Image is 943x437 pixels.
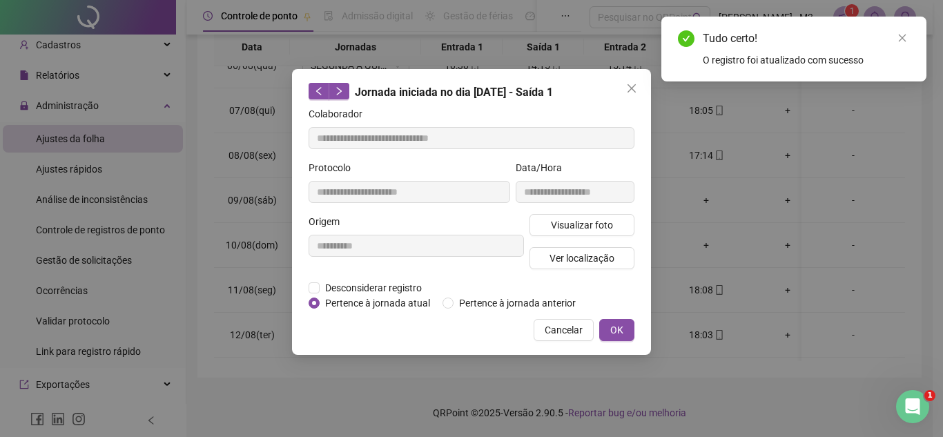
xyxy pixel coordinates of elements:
span: close [626,83,637,94]
iframe: Intercom live chat [896,390,929,423]
span: Ver localização [550,251,614,266]
button: Cancelar [534,319,594,341]
span: Visualizar foto [551,217,613,233]
span: Cancelar [545,322,583,338]
a: Close [895,30,910,46]
button: left [309,83,329,99]
span: left [314,86,324,96]
div: Tudo certo! [703,30,910,47]
button: Visualizar foto [529,214,634,236]
span: Pertence à jornada anterior [454,295,581,311]
label: Origem [309,214,349,229]
button: Ver localização [529,247,634,269]
button: OK [599,319,634,341]
div: Jornada iniciada no dia [DATE] - Saída 1 [309,83,634,101]
label: Data/Hora [516,160,571,175]
span: OK [610,322,623,338]
span: 1 [924,390,935,401]
span: Desconsiderar registro [320,280,427,295]
label: Protocolo [309,160,360,175]
span: right [334,86,344,96]
span: close [897,33,907,43]
button: Close [621,77,643,99]
button: right [329,83,349,99]
label: Colaborador [309,106,371,122]
span: check-circle [678,30,694,47]
div: O registro foi atualizado com sucesso [703,52,910,68]
span: Pertence à jornada atual [320,295,436,311]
